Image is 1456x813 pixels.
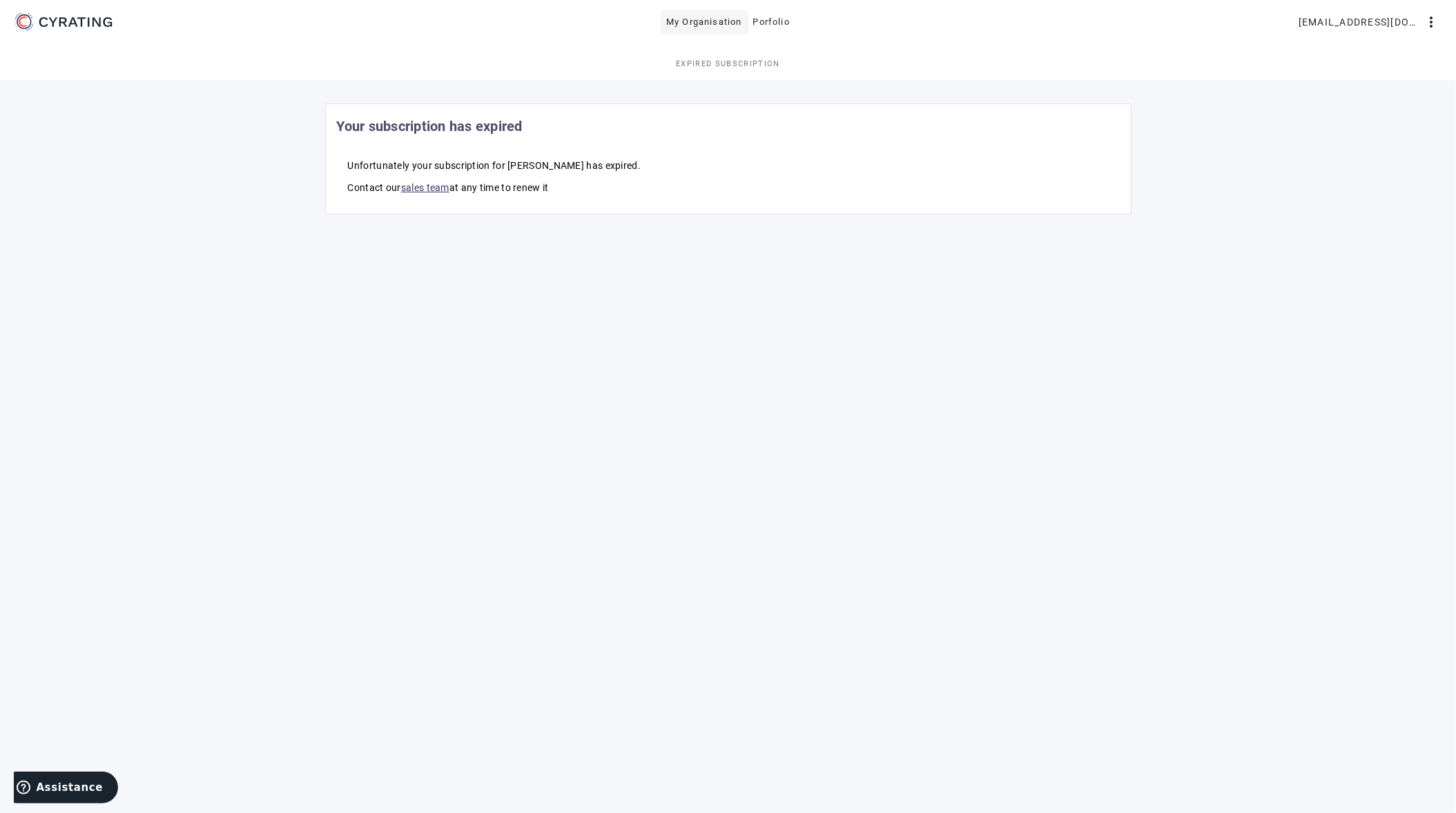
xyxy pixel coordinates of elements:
span: My Organisation [666,11,741,33]
button: Porfolio [748,10,795,34]
a: sales team [401,182,449,193]
iframe: Ouvre un widget dans lequel vous pouvez trouver plus d’informations [14,772,118,806]
span: Porfolio [753,11,790,33]
g: CYRATING [39,17,113,27]
span: [EMAIL_ADDRESS][DOMAIN_NAME] [1299,11,1423,33]
mat-icon: more_vert [1423,14,1439,30]
mat-card-title: Your subscription has expired [337,115,523,137]
span: Expired subscription [676,60,779,68]
button: My Organisation [661,10,747,34]
button: [EMAIL_ADDRESS][DOMAIN_NAME] [1293,10,1445,34]
p: Unfortunately your subscription for [PERSON_NAME] has expired. [348,159,1109,172]
p: Contact our at any time to renew it [348,181,1109,194]
cr-card: Your subscription has expired [325,103,1132,214]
